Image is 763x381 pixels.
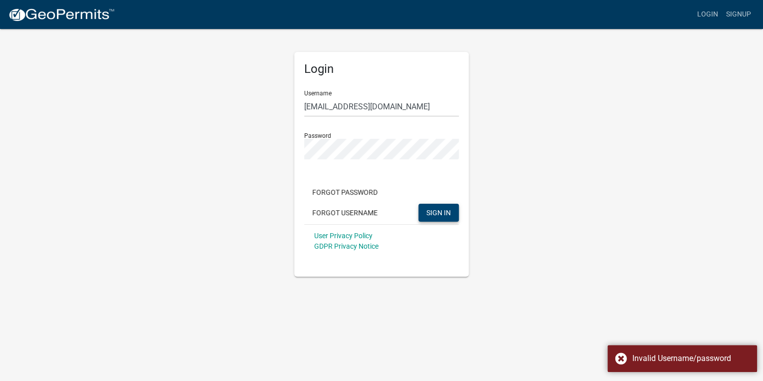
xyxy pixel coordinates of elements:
span: SIGN IN [426,208,451,216]
button: SIGN IN [418,204,459,222]
div: Invalid Username/password [632,353,750,365]
a: GDPR Privacy Notice [314,242,379,250]
a: Signup [722,5,755,24]
h5: Login [304,62,459,76]
a: Login [693,5,722,24]
button: Forgot Password [304,183,385,201]
button: Forgot Username [304,204,385,222]
a: User Privacy Policy [314,232,373,240]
